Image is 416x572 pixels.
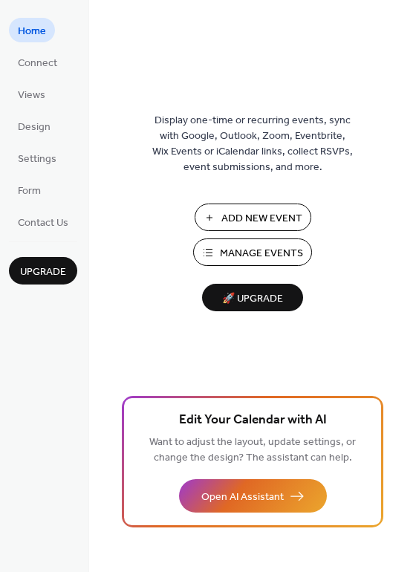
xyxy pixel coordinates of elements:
[179,410,327,431] span: Edit Your Calendar with AI
[201,490,284,505] span: Open AI Assistant
[179,479,327,513] button: Open AI Assistant
[9,114,59,138] a: Design
[18,120,51,135] span: Design
[9,18,55,42] a: Home
[18,88,45,103] span: Views
[195,204,311,231] button: Add New Event
[9,209,77,234] a: Contact Us
[9,146,65,170] a: Settings
[220,246,303,261] span: Manage Events
[18,152,56,167] span: Settings
[149,432,356,468] span: Want to adjust the layout, update settings, or change the design? The assistant can help.
[211,289,294,309] span: 🚀 Upgrade
[9,50,66,74] a: Connect
[202,284,303,311] button: 🚀 Upgrade
[18,24,46,39] span: Home
[221,211,302,227] span: Add New Event
[9,82,54,106] a: Views
[152,113,353,175] span: Display one-time or recurring events, sync with Google, Outlook, Zoom, Eventbrite, Wix Events or ...
[9,178,50,202] a: Form
[18,215,68,231] span: Contact Us
[18,56,57,71] span: Connect
[18,183,41,199] span: Form
[20,264,66,280] span: Upgrade
[193,238,312,266] button: Manage Events
[9,257,77,285] button: Upgrade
